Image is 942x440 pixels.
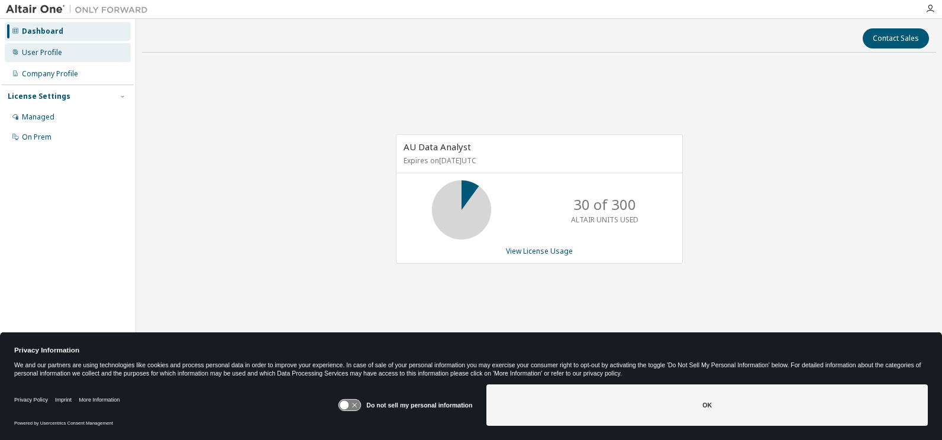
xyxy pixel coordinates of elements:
button: Contact Sales [863,28,929,48]
p: 30 of 300 [573,195,636,215]
div: License Settings [8,92,70,101]
div: Dashboard [22,27,63,36]
a: View License Usage [506,246,573,256]
span: AU Data Analyst [404,141,471,153]
div: User Profile [22,48,62,57]
img: Altair One [6,4,154,15]
div: Managed [22,112,54,122]
div: On Prem [22,132,51,142]
div: Company Profile [22,69,78,79]
p: ALTAIR UNITS USED [571,215,638,225]
p: Expires on [DATE] UTC [404,156,672,166]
